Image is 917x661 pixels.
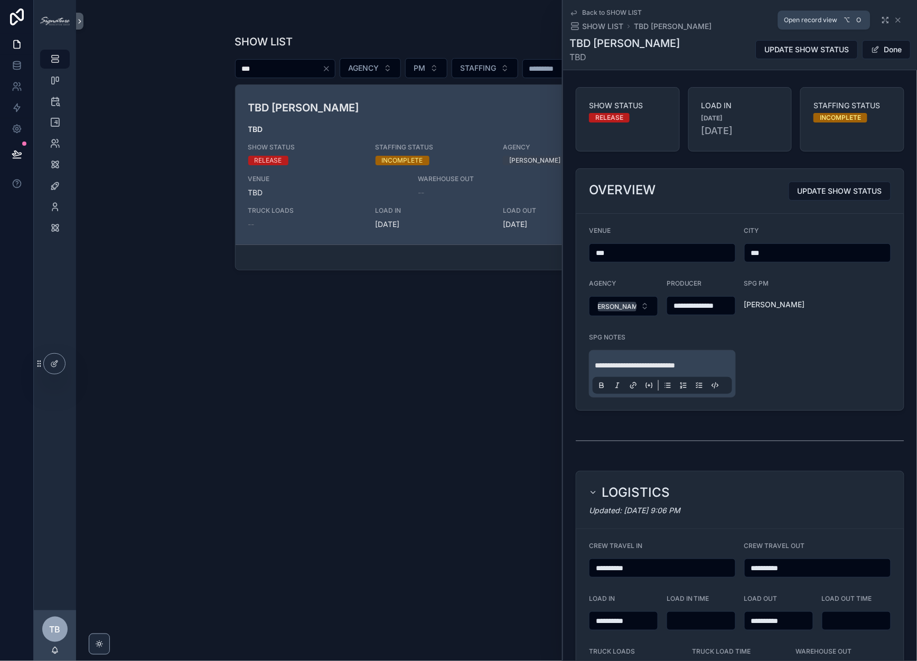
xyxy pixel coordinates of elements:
[509,156,560,165] div: [PERSON_NAME]
[382,156,423,165] div: INCOMPLETE
[569,21,623,32] a: SHOW LIST
[248,143,363,152] span: SHOW STATUS
[693,647,751,655] span: TRUCK LOAD TIME
[34,42,76,251] div: scrollable content
[701,100,779,111] span: LOAD IN
[589,296,658,316] button: Select Button
[414,63,426,73] span: PM
[569,51,680,63] span: TBD
[503,219,617,230] span: [DATE]
[589,182,656,199] h2: OVERVIEW
[461,63,497,73] span: STAFFING
[764,44,849,55] span: UPDATE SHOW STATUS
[744,279,769,287] span: SPG PM
[744,226,759,234] span: CITY
[40,17,70,25] img: App logo
[569,8,642,17] a: Back to SHOW LIST
[820,113,861,122] div: INCOMPLETE
[589,279,616,287] span: AGENCY
[340,58,401,78] button: Select Button
[855,16,863,24] span: O
[744,299,805,310] span: [PERSON_NAME]
[248,187,406,198] span: TBD
[418,187,424,198] span: --
[582,8,642,17] span: Back to SHOW LIST
[595,113,623,122] div: RELEASE
[744,594,778,602] span: LOAD OUT
[582,21,623,32] span: SHOW LIST
[589,542,642,550] span: CREW TRAVEL IN
[634,21,712,32] a: TBD [PERSON_NAME]
[589,506,680,515] em: Updated: [DATE] 9:06 PM
[591,302,643,311] div: [PERSON_NAME]
[452,58,518,78] button: Select Button
[667,594,709,602] span: LOAD IN TIME
[784,16,838,24] span: Open record view
[589,647,635,655] span: TRUCK LOADS
[602,484,670,501] h2: LOGISTICS
[862,40,911,59] button: Done
[376,143,490,152] span: STAFFING STATUS
[701,114,723,122] strong: [DATE]
[376,206,490,215] span: LOAD IN
[744,542,805,550] span: CREW TRAVEL OUT
[796,647,852,655] span: WAREHOUSE OUT
[589,226,611,234] span: VENUE
[667,279,702,287] span: PRODUCER
[589,333,625,341] span: SPG NOTES
[376,219,490,230] span: [DATE]
[843,16,851,24] span: ⌥
[248,175,406,183] span: VENUE
[798,186,882,196] span: UPDATE SHOW STATUS
[322,64,335,73] button: Clear
[789,182,891,201] button: UPDATE SHOW STATUS
[569,36,680,51] h1: TBD [PERSON_NAME]
[248,219,255,230] span: --
[701,124,779,138] span: [DATE]
[50,623,61,636] span: TB
[248,100,575,116] h3: TBD [PERSON_NAME]
[822,594,872,602] span: LOAD OUT TIME
[405,58,447,78] button: Select Button
[589,100,667,111] span: SHOW STATUS
[255,156,282,165] div: RELEASE
[755,40,858,59] button: UPDATE SHOW STATUS
[503,206,617,215] span: LOAD OUT
[235,34,293,49] h1: SHOW LIST
[236,85,758,244] a: TBD [PERSON_NAME]TBDSHOW STATUSRELEASESTAFFING STATUSINCOMPLETEAGENCY[PERSON_NAME]SPG PM[PERSON_N...
[248,206,363,215] span: TRUCK LOADS
[589,594,615,602] span: LOAD IN
[248,125,263,134] strong: TBD
[503,143,617,152] span: AGENCY
[813,100,891,111] span: STAFFING STATUS
[349,63,379,73] span: AGENCY
[418,175,575,183] span: WAREHOUSE OUT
